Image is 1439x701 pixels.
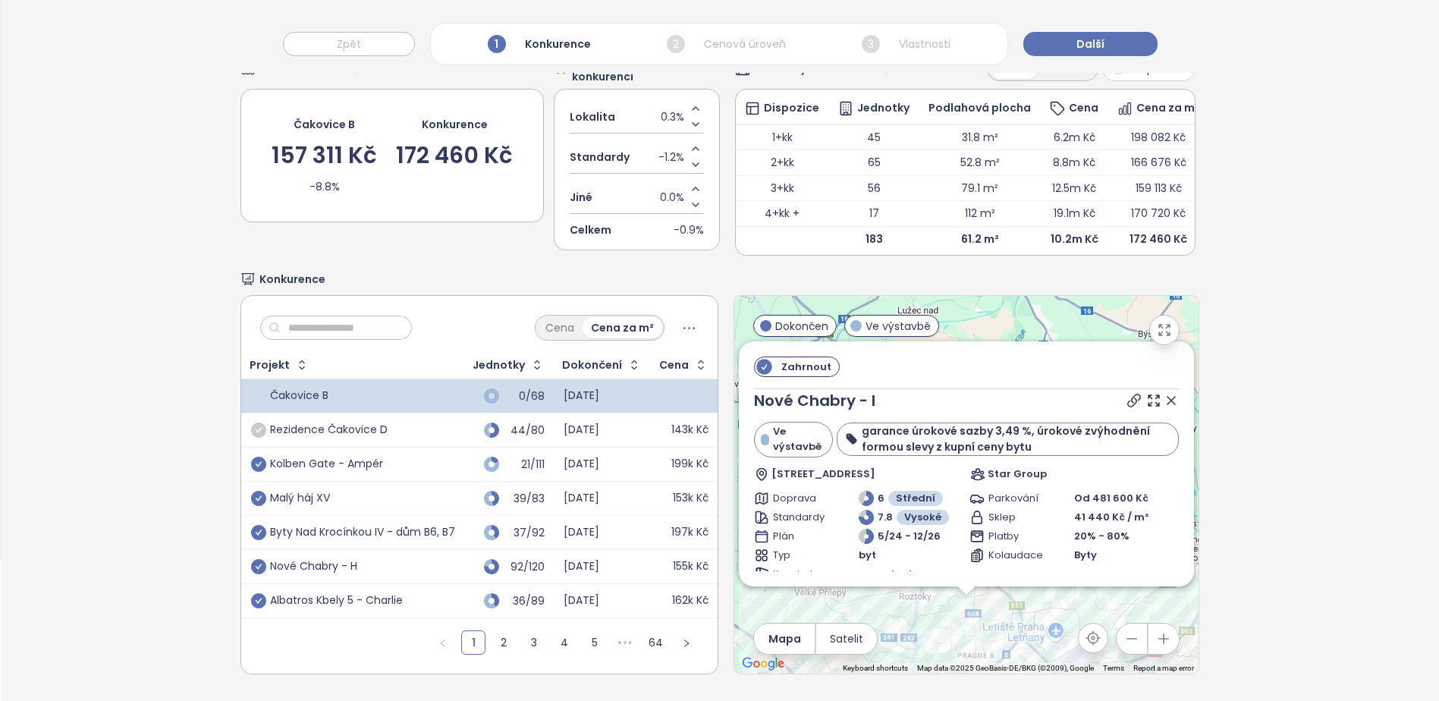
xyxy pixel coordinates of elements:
[988,510,1041,525] span: Sklep
[564,457,599,471] div: [DATE]
[773,567,825,582] span: Konstrukce
[251,457,266,472] span: check-circle
[1041,201,1108,227] td: 19.1m Kč
[507,460,545,470] div: 21/111
[843,663,908,674] button: Keyboard shortcuts
[829,201,919,227] td: 17
[773,510,825,525] span: Standardy
[1074,491,1148,505] span: Od 481 600 Kč
[583,317,662,338] div: Cena za m²
[259,271,325,288] span: Konkurence
[613,630,637,655] span: •••
[537,317,583,338] div: Cena
[422,116,488,133] div: Konkurence
[613,630,637,655] li: Následujících 5 stran
[1103,664,1124,672] a: Terms (opens in new tab)
[583,630,607,655] li: 5
[251,593,266,608] span: check-circle
[270,560,357,574] div: Nové Chabry - H
[987,467,1046,482] span: Star Group
[294,116,355,133] div: Čakovice B
[564,389,599,403] div: [DATE]
[507,391,545,401] div: 0/68
[562,360,622,370] div: Dokončení
[644,631,668,654] a: 64
[773,491,825,506] span: Doprava
[564,594,599,608] div: [DATE]
[643,630,668,655] li: 64
[688,101,704,117] button: Increase value
[396,144,513,167] div: 172 460 Kč
[904,510,941,525] span: Vysoké
[928,103,1031,113] div: Podlahová plocha
[658,149,684,165] span: -1.2%
[672,594,709,608] div: 162k Kč
[673,492,709,505] div: 153k Kč
[570,108,615,125] span: Lokalita
[431,630,455,655] li: Předchozí strana
[661,108,684,125] span: 0.3%
[438,639,448,648] span: left
[829,150,919,176] td: 65
[570,149,630,165] span: Standardy
[1108,124,1209,150] td: 198 082 Kč
[673,560,709,574] div: 155k Kč
[1023,32,1158,56] button: Další
[754,390,875,411] a: Nové Chabry - I
[492,631,515,654] a: 2
[488,35,506,53] span: 1
[251,423,266,438] span: check-circle
[878,510,893,525] span: 7.8
[1074,529,1130,543] span: 20% - 80%
[688,197,704,213] button: Decrease value
[663,31,790,57] div: Cenová úroveň
[523,631,545,654] a: 3
[522,630,546,655] li: 3
[671,423,709,437] div: 143k Kč
[816,624,877,654] button: Satelit
[659,360,689,370] div: Cena
[736,124,829,150] td: 1+kk
[251,559,266,574] span: check-circle
[878,529,941,544] span: 5/24 - 12/26
[283,32,415,56] button: Zpět
[775,318,828,335] span: Dokončen
[768,630,801,647] span: Mapa
[564,492,599,505] div: [DATE]
[774,357,839,376] span: Zahrnout
[553,631,576,654] a: 4
[1108,201,1209,227] td: 170 720 Kč
[1050,101,1098,116] div: Cena
[270,457,383,471] div: Kolben Gate - Ampér
[988,529,1041,544] span: Platby
[738,654,788,674] a: Open this area in Google Maps (opens a new window)
[251,491,266,506] span: check-circle
[507,528,545,538] div: 37/92
[688,157,704,173] button: Decrease value
[829,226,919,251] td: 183
[431,630,455,655] button: left
[1076,36,1104,52] span: Další
[564,526,599,539] div: [DATE]
[251,525,266,540] span: check-circle
[272,144,377,167] div: 157 311 Kč
[919,175,1041,201] td: 79.1 m²
[919,226,1041,251] td: 61.2 m²
[838,101,910,116] div: Jednotky
[270,492,330,505] div: Malý háj XV
[270,526,455,539] div: Byty Nad Krocínkou IV - dům B6, B7
[671,526,709,539] div: 197k Kč
[878,491,884,506] span: 6
[1074,510,1148,525] span: 41 440 Kč / m²
[773,548,825,563] span: Typ
[919,124,1041,150] td: 31.8 m²
[1133,664,1194,672] a: Report a map error
[736,150,829,176] td: 2+kk
[667,35,685,53] span: 2
[507,426,545,435] div: 44/80
[674,222,704,238] span: -0.9%
[859,567,923,582] span: novostavba
[866,318,931,335] span: Ve výstavbě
